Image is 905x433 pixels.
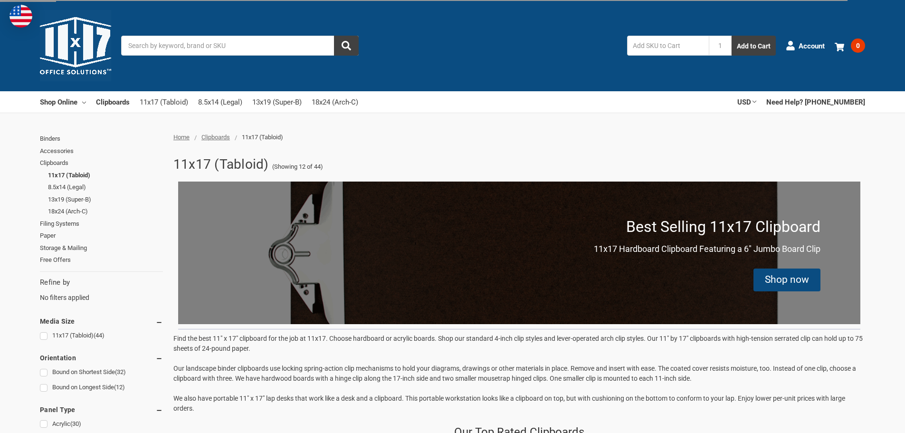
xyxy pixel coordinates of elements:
[40,277,163,288] h5: Refine by
[312,92,358,113] a: 18x24 (Arch-C)
[40,91,86,112] a: Shop Online
[114,384,125,391] span: (12)
[40,10,111,81] img: 11x17.com
[40,316,163,327] h5: Media Size
[173,134,190,141] a: Home
[737,91,756,112] a: USD
[48,169,163,182] a: 11x17 (Tabloid)
[766,91,865,112] a: Need Help? [PHONE_NUMBER]
[70,420,81,427] span: (30)
[201,134,230,141] a: Clipboards
[40,133,163,145] a: Binders
[48,193,163,206] a: 13x19 (Super-B)
[40,404,163,415] h5: Panel Type
[252,92,302,113] a: 13x19 (Super-B)
[40,366,163,379] a: Bound on Shortest Side
[40,254,163,266] a: Free Offers
[121,36,359,56] input: Search by keyword, brand or SKU
[115,368,126,375] span: (32)
[173,335,863,352] span: Find the best 11" x 17" clipboard for the job at 11x17. Choose hardboard or acrylic boards. Shop ...
[627,36,709,56] input: Add SKU to Cart
[765,272,809,288] div: Shop now
[96,91,130,112] a: Clipboards
[626,215,820,238] p: Best Selling 11x17 Clipboard
[732,36,776,56] button: Add to Cart
[40,218,163,230] a: Filing Systems
[198,92,242,113] a: 8.5x14 (Legal)
[10,5,32,28] img: duty and tax information for United States
[48,181,163,193] a: 8.5x14 (Legal)
[40,230,163,242] a: Paper
[40,381,163,394] a: Bound on Longest Side
[40,418,163,431] a: Acrylic
[173,395,845,412] span: We also have portable 11" x 17" lap desks that work like a desk and a clipboard. This portable wo...
[40,277,163,303] div: No filters applied
[40,157,163,169] a: Clipboards
[272,162,323,172] span: (Showing 12 of 44)
[94,332,105,339] span: (44)
[786,33,825,58] a: Account
[851,38,865,53] span: 0
[753,269,820,291] div: Shop now
[40,242,163,254] a: Storage & Mailing
[594,242,820,255] p: 11x17 Hardboard Clipboard Featuring a 6" Jumbo Board Clip
[40,352,163,364] h5: Orientation
[40,329,163,342] a: 11x17 (Tabloid)
[40,145,163,157] a: Accessories
[835,33,865,58] a: 0
[173,152,269,177] h1: 11x17 (Tabloid)
[799,40,825,51] span: Account
[173,365,856,382] span: Our landscape binder clipboards use locking spring-action clip mechanisms to hold your diagrams, ...
[242,134,283,141] span: 11x17 (Tabloid)
[140,92,188,113] a: 11x17 (Tabloid)
[48,205,163,218] a: 18x24 (Arch-C)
